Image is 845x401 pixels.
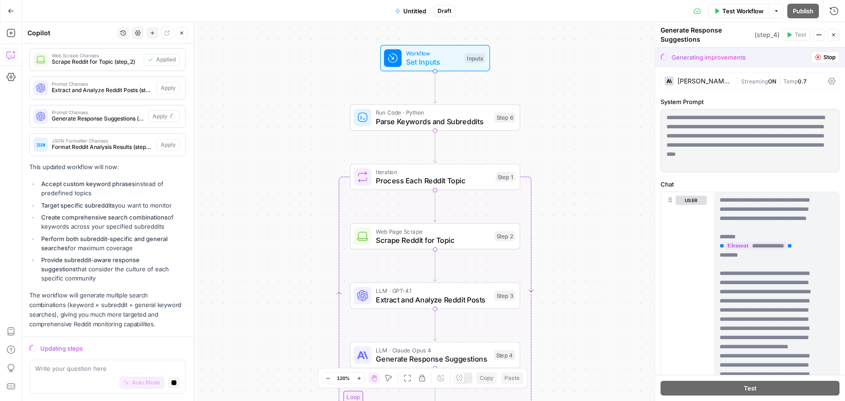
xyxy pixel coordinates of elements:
button: user [676,196,707,205]
span: LLM · Claude Opus 4 [376,346,489,354]
span: Paste [504,374,520,382]
button: Stop [811,51,840,63]
button: Test [782,29,810,41]
div: Run Code · PythonParse Keywords and SubredditsStep 6 [350,104,520,131]
label: Chat [661,180,840,189]
p: The workflow will generate multiple search combinations (keyword × subreddit + general keyword se... [29,291,186,330]
span: JSON Formatter Changes [52,138,153,143]
strong: Provide subreddit-aware response suggestions [41,256,140,273]
label: System Prompt [661,97,840,106]
g: Edge from step_6 to step_1 [433,131,437,163]
span: Temp [783,78,798,85]
span: Prompt Changes [52,110,145,115]
div: Step 3 [494,291,515,301]
button: Publish [787,4,819,18]
span: Format Reddit Analysis Results (step_5) [52,143,153,151]
div: LLM · Claude Opus 4Generate Response SuggestionsStep 4 [350,342,520,368]
li: that consider the culture of each specific community [39,255,186,283]
button: Applied [144,54,180,66]
span: Workflow [406,49,460,57]
span: Generate Response Suggestions (step_4) [52,115,145,123]
button: Copy [476,372,497,384]
div: Copilot [27,28,114,38]
div: LoopIterationProcess Each Reddit TopicStep 1 [350,164,520,190]
li: you want to monitor [39,201,186,210]
span: Generate Response Suggestions [376,353,489,364]
div: Inputs [465,53,485,63]
g: Edge from start to step_6 [433,71,437,104]
div: LLM · GPT-4.1Extract and Analyze Reddit PostsStep 3 [350,282,520,309]
span: Iteration [376,168,491,176]
span: Prompt Changes [52,82,153,86]
button: Test [661,381,840,396]
span: Untitled [403,6,426,16]
li: of keywords across your specified subreddits [39,213,186,231]
span: Test [795,31,806,39]
span: LLM · GPT-4.1 [376,286,490,295]
span: | [737,76,741,85]
span: Process Each Reddit Topic [376,175,491,186]
span: Web Scrape Changes [52,53,140,58]
strong: Target specific subreddits [41,202,115,209]
g: Edge from step_3 to step_4 [433,309,437,341]
span: Set Inputs [406,56,460,67]
div: Step 4 [494,350,515,360]
span: 120% [337,374,350,382]
li: for maximum coverage [39,234,186,253]
span: Stop [823,53,835,61]
button: Apply [157,139,180,151]
span: Extract and Analyze Reddit Posts [376,294,490,305]
button: Auto Mode [119,377,164,389]
span: Scrape Reddit for Topic (step_2) [52,58,140,66]
div: Generate Response Suggestions [661,26,780,44]
span: Copy [480,374,493,382]
div: Step 6 [494,113,515,123]
span: Extract and Analyze Reddit Posts (step_3) [52,86,153,94]
span: Apply [152,112,168,121]
span: Applied [156,55,176,64]
span: Web Page Scrape [376,227,490,236]
div: Updating steps [40,344,186,353]
span: Publish [793,6,813,16]
span: ( step_4 ) [754,30,780,39]
span: Test [744,384,757,393]
span: ON [768,78,776,85]
button: Untitled [390,4,432,18]
div: Web Page ScrapeScrape Reddit for TopicStep 2 [350,223,520,250]
div: WorkflowSet InputsInputs [350,45,520,71]
span: Apply [161,84,176,92]
strong: Create comprehensive search combinations [41,214,168,221]
span: Streaming [741,78,768,85]
li: instead of predefined topics [39,179,186,198]
strong: Perform both subreddit-specific and general searches [41,235,168,252]
div: Step 1 [495,172,515,182]
p: This updated workflow will now: [29,162,186,172]
span: Scrape Reddit for Topic [376,235,490,246]
span: Draft [438,7,451,15]
div: [PERSON_NAME] Opus 4 [677,78,733,84]
span: Parse Keywords and Subreddits [376,116,490,127]
button: Test Workflow [708,4,769,18]
span: | [776,76,783,85]
span: Auto Mode [132,379,160,387]
span: Run Code · Python [376,108,490,117]
div: Step 2 [494,231,515,242]
span: 0.7 [798,78,807,85]
span: Test Workflow [722,6,764,16]
span: Apply [161,141,176,149]
g: Edge from step_2 to step_3 [433,249,437,281]
button: Apply [148,110,180,122]
button: Paste [501,372,523,384]
div: Generating improvements [672,53,746,62]
strong: Accept custom keyword phrases [41,180,135,187]
g: Edge from step_1 to step_2 [433,190,437,222]
button: Apply [157,82,180,94]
